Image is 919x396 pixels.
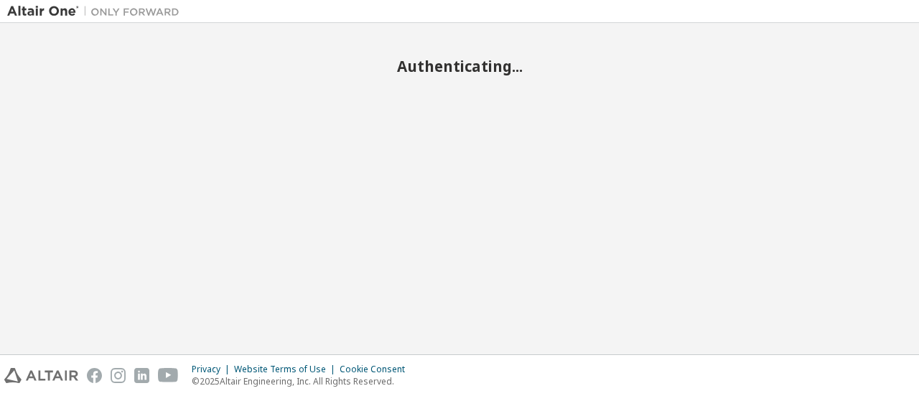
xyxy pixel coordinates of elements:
[340,364,414,375] div: Cookie Consent
[111,368,126,383] img: instagram.svg
[7,4,187,19] img: Altair One
[158,368,179,383] img: youtube.svg
[7,57,912,75] h2: Authenticating...
[87,368,102,383] img: facebook.svg
[134,368,149,383] img: linkedin.svg
[234,364,340,375] div: Website Terms of Use
[4,368,78,383] img: altair_logo.svg
[192,364,234,375] div: Privacy
[192,375,414,387] p: © 2025 Altair Engineering, Inc. All Rights Reserved.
